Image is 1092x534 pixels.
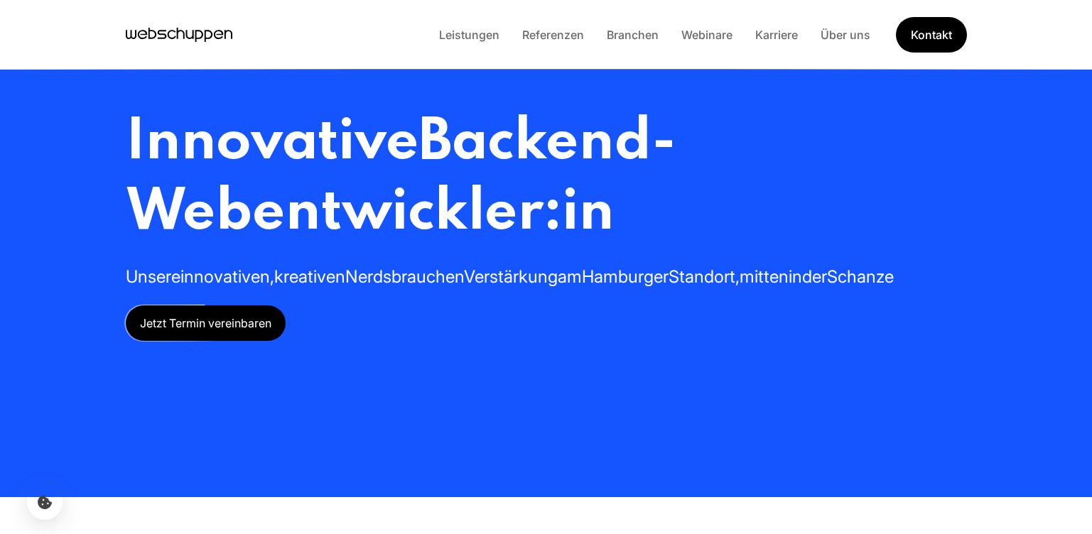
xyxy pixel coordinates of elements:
[126,114,418,172] span: Innovative
[27,484,63,520] button: Cookie-Einstellungen öffnen
[274,266,345,287] span: kreativen
[582,266,669,287] span: Hamburger
[669,266,740,287] span: Standort,
[180,266,274,287] span: innovativen,
[809,28,882,42] a: Über uns
[827,266,894,287] span: Schanze
[126,114,676,242] span: Backend-Webentwickler:in
[802,266,827,287] span: der
[595,28,670,42] a: Branchen
[345,266,391,287] span: Nerds
[896,17,967,53] a: Get Started
[558,266,582,287] span: am
[670,28,744,42] a: Webinare
[391,266,464,287] span: brauchen
[126,24,232,45] a: Hauptseite besuchen
[126,305,286,341] a: Jetzt Termin vereinbaren
[511,28,595,42] a: Referenzen
[126,266,180,287] span: Unsere
[464,266,558,287] span: Verstärkung
[428,28,511,42] a: Leistungen
[740,266,789,287] span: mitten
[744,28,809,42] a: Karriere
[789,266,802,287] span: in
